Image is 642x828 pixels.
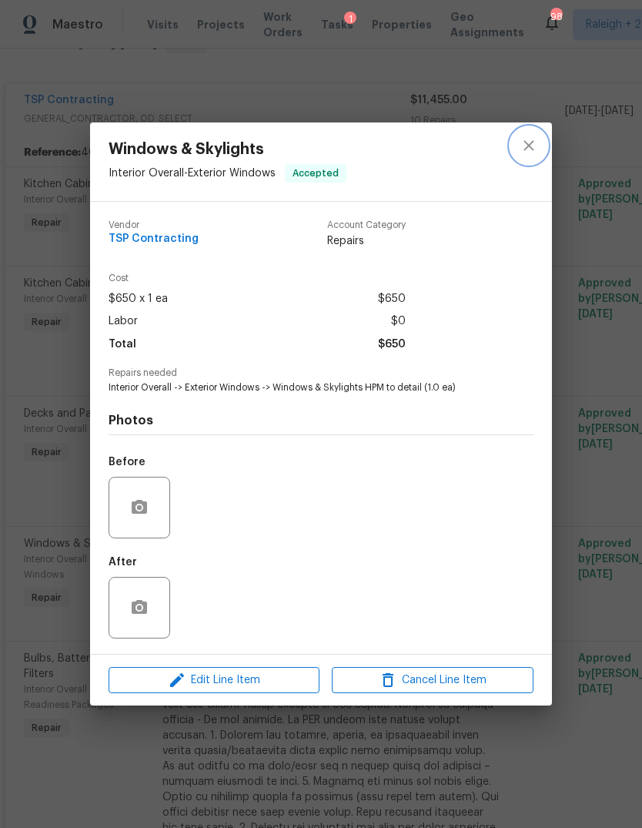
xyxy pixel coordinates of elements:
h5: Before [109,457,145,468]
span: Cancel Line Item [336,671,529,690]
h4: Photos [109,413,533,428]
span: $650 x 1 ea [109,288,168,310]
span: Repairs [327,233,406,249]
span: Interior Overall -> Exterior Windows -> Windows & Skylights HPM to detail (1.0 ea) [109,381,491,394]
span: Account Category [327,220,406,230]
span: $650 [378,334,406,356]
span: TSP Contracting [109,233,199,245]
span: Total [109,334,136,356]
span: Labor [109,310,138,333]
span: Edit Line Item [113,671,315,690]
button: Edit Line Item [109,667,319,694]
span: Accepted [286,166,345,181]
span: Vendor [109,220,199,230]
div: 98 [550,9,561,25]
span: Repairs needed [109,368,533,378]
span: Cost [109,273,406,283]
button: close [510,127,547,164]
span: $0 [391,310,406,333]
div: 1 [344,12,356,27]
button: Cancel Line Item [332,667,533,694]
h5: After [109,557,137,568]
span: Interior Overall - Exterior Windows [109,167,276,178]
span: $650 [378,288,406,310]
span: Windows & Skylights [109,141,346,158]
